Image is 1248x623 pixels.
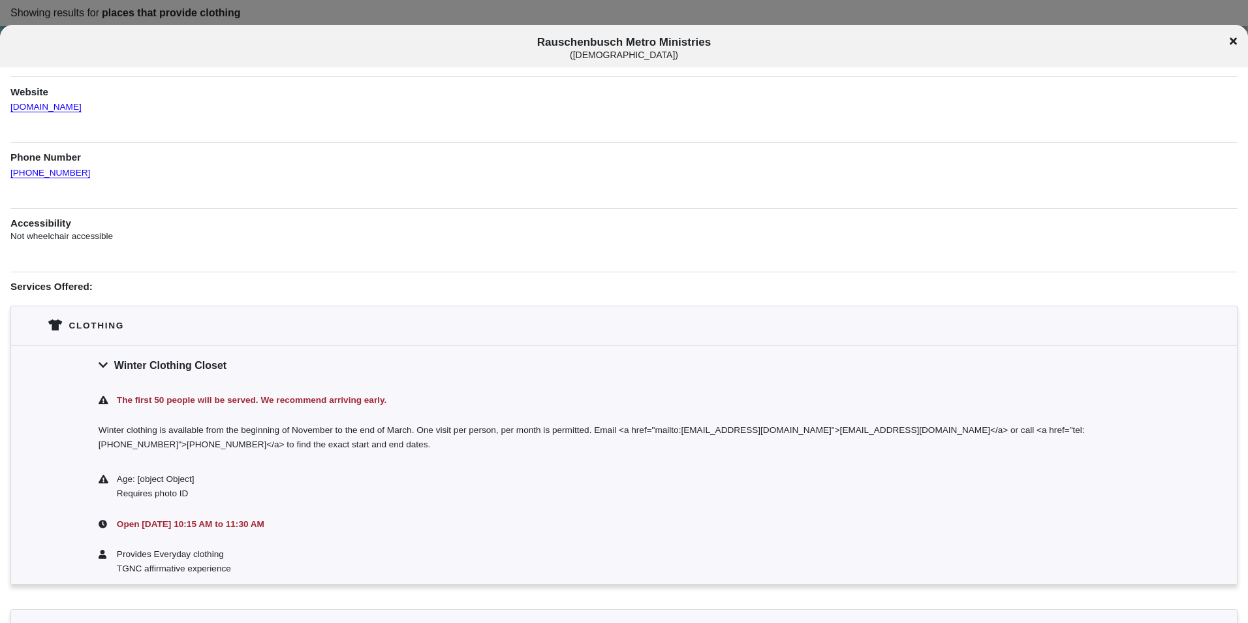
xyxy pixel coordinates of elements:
[106,36,1142,60] span: Rauschenbusch Metro Ministries
[10,272,1238,294] h1: Services Offered:
[10,89,82,112] a: [DOMAIN_NAME]
[11,345,1237,385] div: Winter Clothing Closet
[114,393,1149,407] div: The first 50 people will be served. We recommend arriving early.
[10,208,1238,231] h1: Accessibility
[10,155,90,178] a: [PHONE_NUMBER]
[10,230,1238,243] p: Not wheelchair accessible
[10,76,1238,99] h1: Website
[106,50,1142,61] div: ( [DEMOGRAPHIC_DATA] )
[117,472,1149,487] div: Age: [object Object]
[114,517,1149,532] div: Open [DATE] 10:15 AM to 11:30 AM
[117,562,1149,576] div: TGNC affirmative experience
[69,319,124,332] div: Clothing
[10,142,1238,165] h1: Phone Number
[117,487,1149,501] div: Requires photo ID
[117,547,1149,562] div: Provides Everyday clothing
[11,415,1237,464] div: Winter clothing is available from the beginning of November to the end of March. One visit per pe...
